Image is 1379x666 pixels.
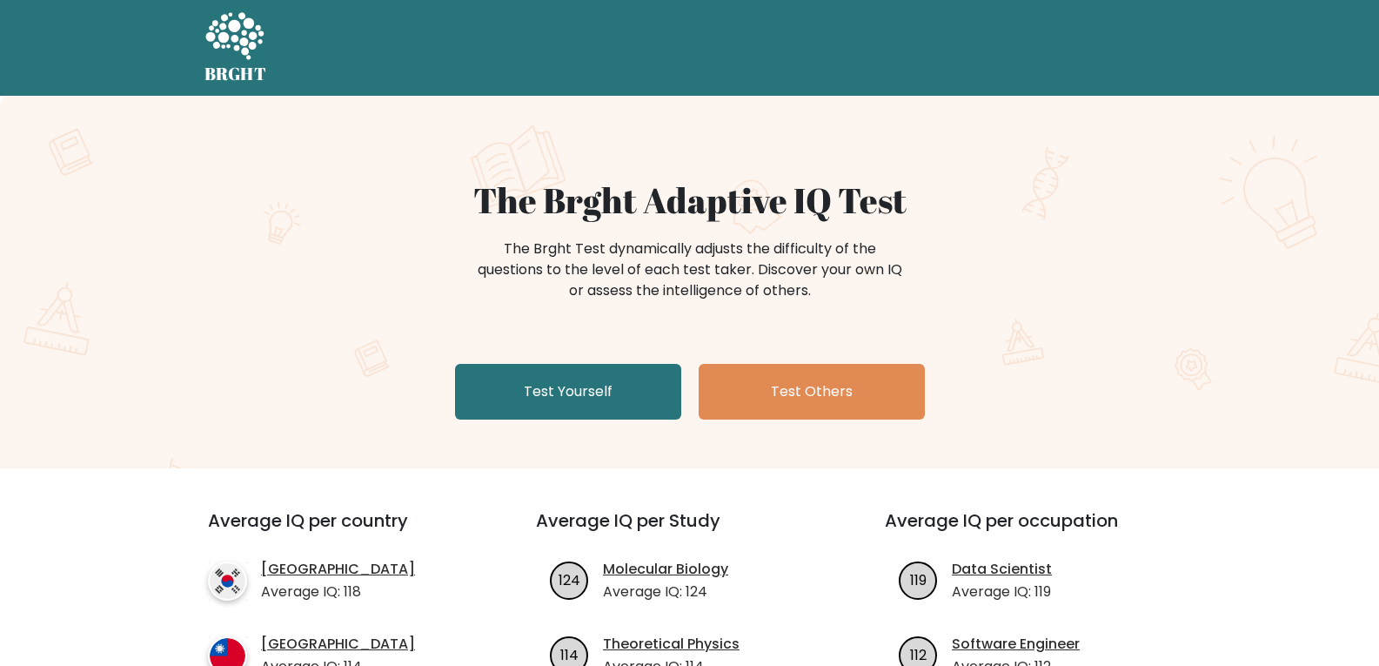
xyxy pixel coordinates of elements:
[560,644,579,664] text: 114
[208,562,247,601] img: country
[265,179,1115,221] h1: The Brght Adaptive IQ Test
[261,582,415,602] p: Average IQ: 118
[536,510,843,552] h3: Average IQ per Study
[208,510,473,552] h3: Average IQ per country
[952,634,1080,655] a: Software Engineer
[910,569,927,589] text: 119
[603,559,728,580] a: Molecular Biology
[261,559,415,580] a: [GEOGRAPHIC_DATA]
[261,634,415,655] a: [GEOGRAPHIC_DATA]
[885,510,1192,552] h3: Average IQ per occupation
[559,569,580,589] text: 124
[204,64,267,84] h5: BRGHT
[699,364,925,420] a: Test Others
[472,239,907,301] div: The Brght Test dynamically adjusts the difficulty of the questions to the level of each test take...
[910,644,927,664] text: 112
[455,364,681,420] a: Test Yourself
[204,7,267,89] a: BRGHT
[603,634,740,655] a: Theoretical Physics
[603,582,728,602] p: Average IQ: 124
[952,582,1052,602] p: Average IQ: 119
[952,559,1052,580] a: Data Scientist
